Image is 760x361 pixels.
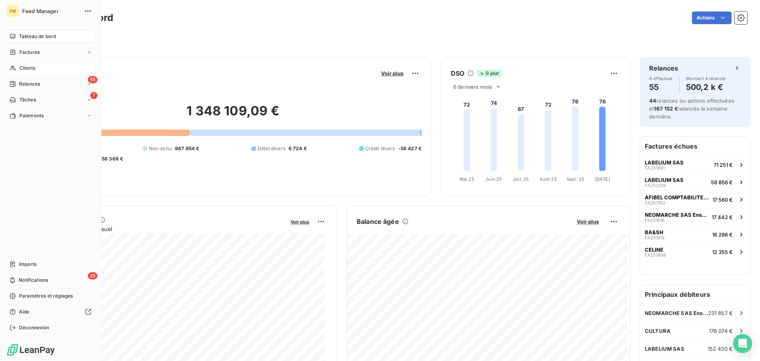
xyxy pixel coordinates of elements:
[649,81,673,94] h4: 55
[649,63,678,73] h6: Relances
[645,194,709,201] span: AFIBEL COMPTABILITE FOURNISSEURS
[574,218,601,225] button: Voir plus
[645,235,665,240] span: FA251919
[645,159,684,166] span: LABELIUM SAS
[398,145,422,152] span: -58 427 €
[19,33,56,40] span: Tableau de bord
[595,176,610,182] tspan: [DATE]
[645,177,684,183] span: LABELIUM SAS
[645,253,666,258] span: FA251999
[19,277,48,284] span: Notifications
[381,70,403,76] span: Voir plus
[460,176,474,182] tspan: Mai 25
[19,96,36,103] span: Tâches
[566,176,584,182] tspan: Sept. 25
[453,84,492,90] span: 6 derniers mois
[291,219,309,225] span: Voir plus
[19,308,30,315] span: Aide
[486,176,502,182] tspan: Juin 25
[649,97,656,104] span: 44
[686,76,726,81] span: Montant à relancer
[19,261,36,268] span: Imports
[708,346,733,352] span: 152 430 €
[540,176,557,182] tspan: Août 25
[288,218,312,225] button: Voir plus
[19,324,49,331] span: Déconnexion
[149,145,172,152] span: Non-échu
[357,217,399,226] h6: Balance âgée
[175,145,199,152] span: 967 954 €
[645,229,663,235] span: BA&SH
[99,155,123,162] span: -58 368 €
[711,179,733,185] span: 58 856 €
[640,285,750,304] h6: Principaux débiteurs
[654,105,678,112] span: 167 152 €
[88,76,97,83] span: 55
[640,208,750,225] button: NEOMARCHE SAS Enseigne ALINEAFA25191617 442 €
[289,145,307,152] span: 6 724 €
[712,249,733,255] span: 12 355 €
[451,69,464,78] h6: DSO
[6,344,55,356] img: Logo LeanPay
[645,201,665,205] span: FA251792
[19,65,35,72] span: Clients
[379,70,406,77] button: Voir plus
[733,334,752,353] div: Open Intercom Messenger
[640,243,750,260] button: CELINEFA25199912 355 €
[19,292,73,300] span: Paramètres et réglages
[513,176,529,182] tspan: Juil. 25
[365,145,395,152] span: Crédit divers
[19,80,40,88] span: Relances
[640,191,750,208] button: AFIBEL COMPTABILITE FOURNISSEURSFA25179217 560 €
[640,137,750,156] h6: Factures échues
[45,103,422,127] h2: 1 348 109,09 €
[22,8,79,14] span: Feed Manager
[88,272,97,279] span: 25
[714,162,733,168] span: 71 251 €
[640,156,750,173] button: LABELIUM SASFA25189171 251 €
[6,306,95,318] a: Aide
[90,92,97,99] span: 7
[258,145,285,152] span: Débit divers
[649,97,734,120] span: relances ou actions effectuées et relancés la semaine dernière.
[708,310,733,316] span: 231 857 €
[645,218,665,223] span: FA251916
[19,49,40,56] span: Factures
[477,70,502,77] span: 0 jour
[577,218,599,225] span: Voir plus
[640,225,750,243] button: BA&SHFA25191916 296 €
[645,346,684,352] span: LABELIUM SAS
[712,214,733,220] span: 17 442 €
[645,166,665,170] span: FA251891
[645,183,666,188] span: FA252139
[712,231,733,238] span: 16 296 €
[645,328,671,334] span: CULTURA
[712,197,733,203] span: 17 560 €
[645,212,709,218] span: NEOMARCHE SAS Enseigne ALINEA
[45,225,285,233] span: Chiffre d'affaires mensuel
[6,5,19,17] div: FM
[645,246,663,253] span: CELINE
[686,81,726,94] h4: 500,2 k €
[645,310,708,316] span: NEOMARCHE SAS Enseigne ALINEA
[709,328,733,334] span: 176 074 €
[19,112,44,119] span: Paiements
[692,11,731,24] button: Actions
[649,76,673,81] span: À effectuer
[640,173,750,191] button: LABELIUM SASFA25213958 856 €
